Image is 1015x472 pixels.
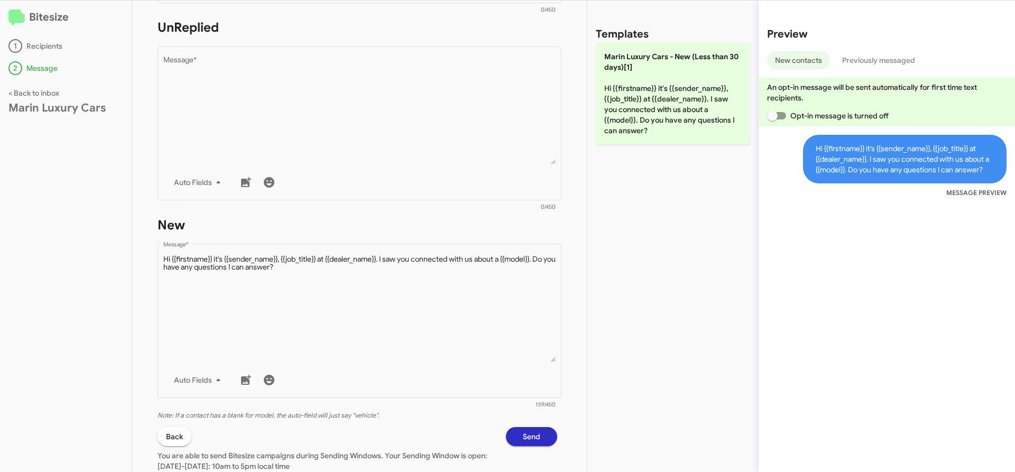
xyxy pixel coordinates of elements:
[767,26,1007,43] h2: Preview
[541,204,556,210] mat-hint: 0/450
[775,51,822,69] span: New contacts
[8,88,59,98] a: < Back to inbox
[174,371,225,390] span: Auto Fields
[506,427,557,446] button: Send
[790,109,889,122] span: Opt-in message is turned off
[834,51,923,69] button: Previously messaged
[8,39,22,53] div: 1
[803,135,1007,183] span: Hi {{firstname}} it's {{sender_name}}, {{job_title}} at {{dealer_name}}. I saw you connected with...
[158,411,379,420] i: Note: If a contact has a blank for model, the auto-field will just say "vehicle".
[767,51,830,69] button: New contacts
[158,217,561,234] h1: New
[8,61,22,75] div: 2
[165,371,233,390] button: Auto Fields
[158,427,191,446] button: Back
[596,43,750,144] p: Hi {{firstname}} it's {{sender_name}}, {{job_title}} at {{dealer_name}}. I saw you connected with...
[8,103,123,113] div: Marin Luxury Cars
[536,402,556,408] mat-hint: 159/450
[604,52,739,72] span: Marin Luxury Cars - New (Less than 30 days)[1]
[767,82,1007,103] p: An opt-in message will be sent automatically for first time text recipients.
[946,188,1007,198] small: MESSAGE PREVIEW
[166,427,183,446] span: Back
[596,26,649,43] h2: Templates
[174,173,225,192] span: Auto Fields
[8,39,123,53] div: Recipients
[8,9,123,26] h2: Bitesize
[842,51,915,69] span: Previously messaged
[523,427,540,446] span: Send
[8,10,25,26] img: logo-minimal.svg
[8,61,123,75] div: Message
[158,19,561,36] h1: UnReplied
[541,7,556,13] mat-hint: 0/450
[165,173,233,192] button: Auto Fields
